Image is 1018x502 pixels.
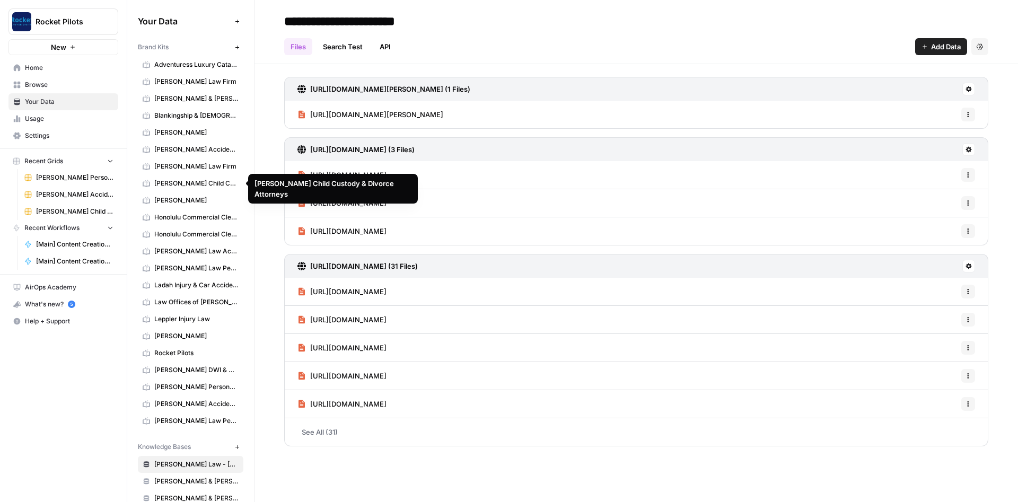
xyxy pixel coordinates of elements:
[297,217,387,245] a: [URL][DOMAIN_NAME]
[138,328,243,345] a: [PERSON_NAME]
[154,246,239,256] span: [PERSON_NAME] Law Accident Attorneys
[154,196,239,205] span: [PERSON_NAME]
[154,460,239,469] span: [PERSON_NAME] Law - [GEOGRAPHIC_DATA]
[154,263,239,273] span: [PERSON_NAME] Law Personal Injury & Car Accident Lawyer
[310,84,470,94] h3: [URL][DOMAIN_NAME][PERSON_NAME] (1 Files)
[154,111,239,120] span: Blankingship & [DEMOGRAPHIC_DATA]
[36,257,113,266] span: [Main] Content Creation Article
[154,348,239,358] span: Rocket Pilots
[310,144,415,155] h3: [URL][DOMAIN_NAME] (3 Files)
[138,456,243,473] a: [PERSON_NAME] Law - [GEOGRAPHIC_DATA]
[8,93,118,110] a: Your Data
[20,253,118,270] a: [Main] Content Creation Article
[138,42,169,52] span: Brand Kits
[297,362,387,390] a: [URL][DOMAIN_NAME]
[36,190,113,199] span: [PERSON_NAME] Accident Attorneys
[8,59,118,76] a: Home
[51,42,66,52] span: New
[310,261,418,271] h3: [URL][DOMAIN_NAME] (31 Files)
[8,279,118,296] a: AirOps Academy
[284,418,988,446] a: See All (31)
[9,296,118,312] div: What's new?
[20,203,118,220] a: [PERSON_NAME] Child Custody & Divorce Lawyers
[20,169,118,186] a: [PERSON_NAME] Personal Injury & Car Accident Lawyers
[36,16,100,27] span: Rocket Pilots
[138,311,243,328] a: Leppler Injury Law
[8,39,118,55] button: New
[25,97,113,107] span: Your Data
[20,186,118,203] a: [PERSON_NAME] Accident Attorneys
[8,313,118,330] button: Help + Support
[138,412,243,429] a: [PERSON_NAME] Law Personal Injury & Car Accident Lawyers
[8,153,118,169] button: Recent Grids
[138,73,243,90] a: [PERSON_NAME] Law Firm
[154,314,239,324] span: Leppler Injury Law
[138,15,231,28] span: Your Data
[297,101,443,128] a: [URL][DOMAIN_NAME][PERSON_NAME]
[310,170,387,180] span: [URL][DOMAIN_NAME]
[284,38,312,55] a: Files
[297,306,387,333] a: [URL][DOMAIN_NAME]
[20,236,118,253] a: [Main] Content Creation Brief
[70,302,73,307] text: 5
[138,175,243,192] a: [PERSON_NAME] Child Custody & Divorce Attorneys
[373,38,397,55] a: API
[154,399,239,409] span: [PERSON_NAME] Accident Attorneys
[297,278,387,305] a: [URL][DOMAIN_NAME]
[931,41,961,52] span: Add Data
[154,297,239,307] span: Law Offices of [PERSON_NAME]
[25,80,113,90] span: Browse
[25,316,113,326] span: Help + Support
[8,127,118,144] a: Settings
[254,178,411,199] div: [PERSON_NAME] Child Custody & Divorce Attorneys
[8,110,118,127] a: Usage
[138,192,243,209] a: [PERSON_NAME]
[154,331,239,341] span: [PERSON_NAME]
[25,114,113,124] span: Usage
[297,334,387,362] a: [URL][DOMAIN_NAME]
[36,207,113,216] span: [PERSON_NAME] Child Custody & Divorce Lawyers
[25,131,113,140] span: Settings
[310,342,387,353] span: [URL][DOMAIN_NAME]
[138,378,243,395] a: [PERSON_NAME] Personal Injury & Car Accident Lawyer
[36,173,113,182] span: [PERSON_NAME] Personal Injury & Car Accident Lawyers
[138,243,243,260] a: [PERSON_NAME] Law Accident Attorneys
[310,109,443,120] span: [URL][DOMAIN_NAME][PERSON_NAME]
[138,473,243,490] a: [PERSON_NAME] & [PERSON_NAME] - Florissant
[310,371,387,381] span: [URL][DOMAIN_NAME]
[24,156,63,166] span: Recent Grids
[138,362,243,378] a: [PERSON_NAME] DWI & Criminal Defense Lawyers
[154,179,239,188] span: [PERSON_NAME] Child Custody & Divorce Attorneys
[24,223,80,233] span: Recent Workflows
[297,390,387,418] a: [URL][DOMAIN_NAME]
[138,345,243,362] a: Rocket Pilots
[154,145,239,154] span: [PERSON_NAME] Accident Attorneys
[154,94,239,103] span: [PERSON_NAME] & [PERSON_NAME] [US_STATE] Car Accident Lawyers
[310,314,387,325] span: [URL][DOMAIN_NAME]
[154,162,239,171] span: [PERSON_NAME] Law Firm
[138,395,243,412] a: [PERSON_NAME] Accident Attorneys
[25,283,113,292] span: AirOps Academy
[8,296,118,313] button: What's new? 5
[915,38,967,55] button: Add Data
[138,226,243,243] a: Honolulu Commercial Cleaning
[154,280,239,290] span: Ladah Injury & Car Accident Lawyers [GEOGRAPHIC_DATA]
[138,294,243,311] a: Law Offices of [PERSON_NAME]
[154,60,239,69] span: Adventuress Luxury Catamaran
[138,158,243,175] a: [PERSON_NAME] Law Firm
[138,209,243,226] a: Honolulu Commercial Cleaning
[138,56,243,73] a: Adventuress Luxury Catamaran
[138,124,243,141] a: [PERSON_NAME]
[8,76,118,93] a: Browse
[138,260,243,277] a: [PERSON_NAME] Law Personal Injury & Car Accident Lawyer
[317,38,369,55] a: Search Test
[138,90,243,107] a: [PERSON_NAME] & [PERSON_NAME] [US_STATE] Car Accident Lawyers
[297,161,387,189] a: [URL][DOMAIN_NAME]
[138,107,243,124] a: Blankingship & [DEMOGRAPHIC_DATA]
[154,230,239,239] span: Honolulu Commercial Cleaning
[138,277,243,294] a: Ladah Injury & Car Accident Lawyers [GEOGRAPHIC_DATA]
[297,254,418,278] a: [URL][DOMAIN_NAME] (31 Files)
[154,128,239,137] span: [PERSON_NAME]
[8,8,118,35] button: Workspace: Rocket Pilots
[154,77,239,86] span: [PERSON_NAME] Law Firm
